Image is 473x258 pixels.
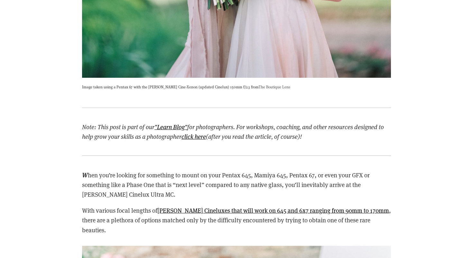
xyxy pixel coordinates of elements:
[259,84,290,89] a: The Boutique Lens
[82,123,385,140] em: for photographers. For workshops, coaching, and other resources designed to help grow your skills...
[82,206,391,235] p: With various focal lengths of , there are a plethora of options matched only by the difficulty en...
[181,132,206,140] a: click here
[82,170,391,200] p: hen you’re looking for something to mount on your Pentax 645, Mamiya 645, Pentax 67, or even your...
[154,123,187,131] a: "Learn Blog"
[82,170,88,179] em: W
[157,206,389,214] a: [PERSON_NAME] Cineluxes that will work on 645 and 6x7 ranging from 90mm to 170mm
[82,84,391,90] p: Image taken using a Pentax 67 with the [PERSON_NAME] Cine-Xenon (updated Cinelux) 150mm f/2.3 from
[82,123,154,131] em: Note: This post is part of our
[206,132,302,140] em: (after you read the article, of course)!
